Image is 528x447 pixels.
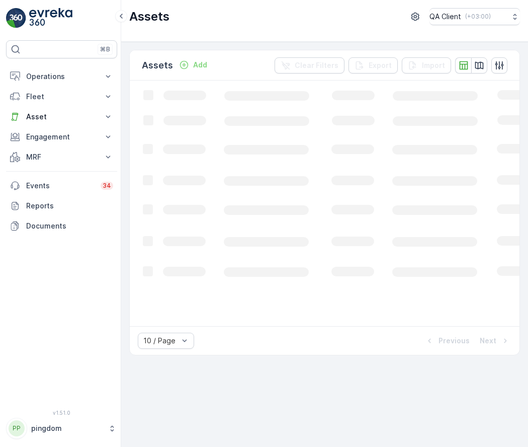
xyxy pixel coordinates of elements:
[6,147,117,167] button: MRF
[429,8,520,25] button: QA Client(+03:00)
[422,60,445,70] p: Import
[6,216,117,236] a: Documents
[193,60,207,70] p: Add
[9,420,25,436] div: PP
[26,112,97,122] p: Asset
[103,182,111,190] p: 34
[26,92,97,102] p: Fleet
[6,66,117,87] button: Operations
[423,335,471,347] button: Previous
[6,410,117,416] span: v 1.51.0
[129,9,169,25] p: Assets
[275,57,344,73] button: Clear Filters
[29,8,72,28] img: logo_light-DOdMpM7g.png
[465,13,491,21] p: ( +03:00 )
[6,8,26,28] img: logo
[26,132,97,142] p: Engagement
[26,221,113,231] p: Documents
[402,57,451,73] button: Import
[26,152,97,162] p: MRF
[31,423,103,433] p: pingdom
[175,59,211,71] button: Add
[6,176,117,196] a: Events34
[26,71,97,82] p: Operations
[429,12,461,22] p: QA Client
[6,127,117,147] button: Engagement
[6,196,117,216] a: Reports
[26,201,113,211] p: Reports
[6,418,117,439] button: PPpingdom
[480,336,496,346] p: Next
[348,57,398,73] button: Export
[26,181,95,191] p: Events
[369,60,392,70] p: Export
[6,87,117,107] button: Fleet
[295,60,338,70] p: Clear Filters
[438,336,470,346] p: Previous
[100,45,110,53] p: ⌘B
[479,335,511,347] button: Next
[6,107,117,127] button: Asset
[142,58,173,72] p: Assets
